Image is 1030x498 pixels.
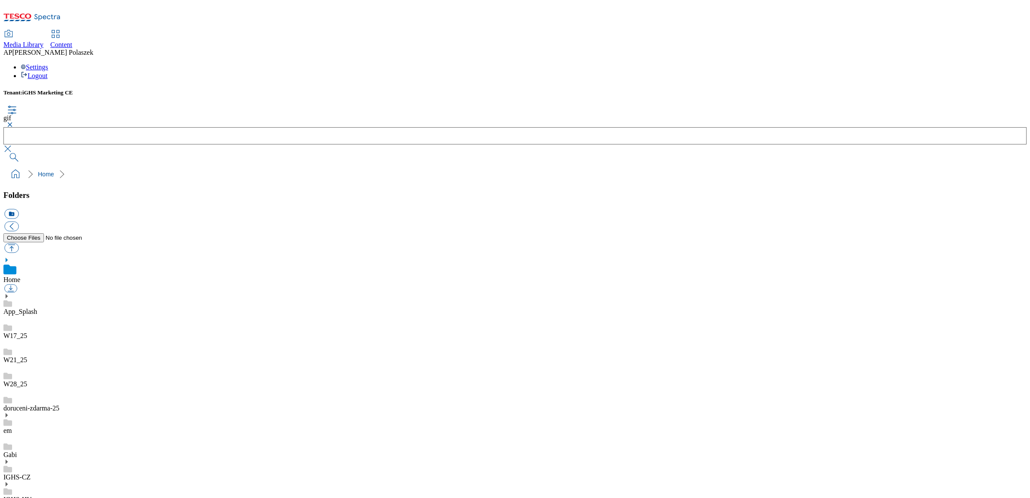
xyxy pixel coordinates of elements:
[3,166,1027,182] nav: breadcrumb
[3,404,59,412] a: doruceni-zdarma-25
[3,308,37,315] a: App_Splash
[3,427,12,434] a: em
[3,332,27,339] a: W17_25
[3,89,1027,96] h5: Tenant:
[9,167,22,181] a: home
[3,41,44,48] span: Media Library
[21,72,47,79] a: Logout
[3,451,17,458] a: Gabi
[38,171,54,178] a: Home
[3,473,31,481] a: IGHS-CZ
[3,49,12,56] span: AP
[12,49,93,56] span: [PERSON_NAME] Polaszek
[3,380,27,388] a: W28_25
[3,31,44,49] a: Media Library
[22,89,73,96] span: iGHS Marketing CE
[3,276,20,283] a: Home
[50,41,72,48] span: Content
[3,191,1027,200] h3: Folders
[50,31,72,49] a: Content
[3,356,27,363] a: W21_25
[3,114,11,122] span: gif
[21,63,48,71] a: Settings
